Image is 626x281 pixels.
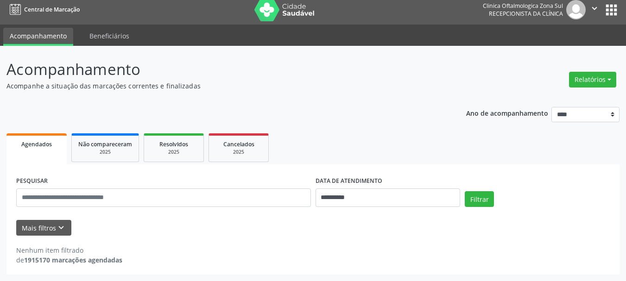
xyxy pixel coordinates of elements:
strong: 1915170 marcações agendadas [24,256,122,264]
a: Central de Marcação [6,2,80,17]
p: Ano de acompanhamento [466,107,548,119]
label: PESQUISAR [16,174,48,188]
span: Agendados [21,140,52,148]
div: Clinica Oftalmologica Zona Sul [483,2,563,10]
p: Acompanhamento [6,58,436,81]
p: Acompanhe a situação das marcações correntes e finalizadas [6,81,436,91]
div: 2025 [151,149,197,156]
span: Não compareceram [78,140,132,148]
i: keyboard_arrow_down [56,223,66,233]
button: Mais filtroskeyboard_arrow_down [16,220,71,236]
span: Central de Marcação [24,6,80,13]
button: Relatórios [569,72,616,87]
span: Resolvidos [159,140,188,148]
div: 2025 [78,149,132,156]
div: Nenhum item filtrado [16,245,122,255]
a: Acompanhamento [3,28,73,46]
i:  [589,3,600,13]
button: Filtrar [465,191,494,207]
span: Recepcionista da clínica [489,10,563,18]
a: Beneficiários [83,28,136,44]
span: Cancelados [223,140,254,148]
div: de [16,255,122,265]
div: 2025 [215,149,262,156]
button: apps [603,2,620,18]
label: DATA DE ATENDIMENTO [316,174,382,188]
